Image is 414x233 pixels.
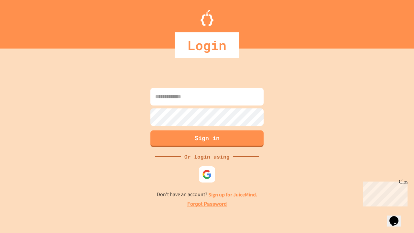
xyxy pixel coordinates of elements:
iframe: chat widget [387,207,408,227]
p: Don't have an account? [157,191,257,199]
button: Sign in [150,130,264,147]
div: Login [175,32,239,58]
a: Sign up for JuiceMind. [208,191,257,198]
img: Logo.svg [201,10,213,26]
div: Chat with us now!Close [3,3,45,41]
div: Or login using [181,153,233,161]
img: google-icon.svg [202,170,212,179]
iframe: chat widget [360,179,408,206]
a: Forgot Password [187,200,227,208]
